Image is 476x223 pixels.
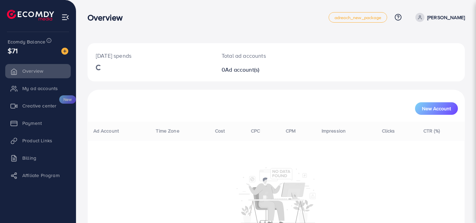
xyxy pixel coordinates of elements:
span: Ad account(s) [225,66,259,73]
img: logo [7,10,54,21]
span: $71 [8,46,18,56]
h3: Overview [87,13,128,23]
img: menu [61,13,69,21]
a: adreach_new_package [329,12,387,23]
span: Ecomdy Balance [8,38,45,45]
p: [PERSON_NAME] [427,13,465,22]
p: Total ad accounts [222,51,299,60]
span: New Account [422,106,451,111]
img: image [61,48,68,55]
button: New Account [415,102,458,115]
a: [PERSON_NAME] [413,13,465,22]
p: [DATE] spends [96,51,205,60]
span: adreach_new_package [335,15,381,20]
h2: 0 [222,66,299,73]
